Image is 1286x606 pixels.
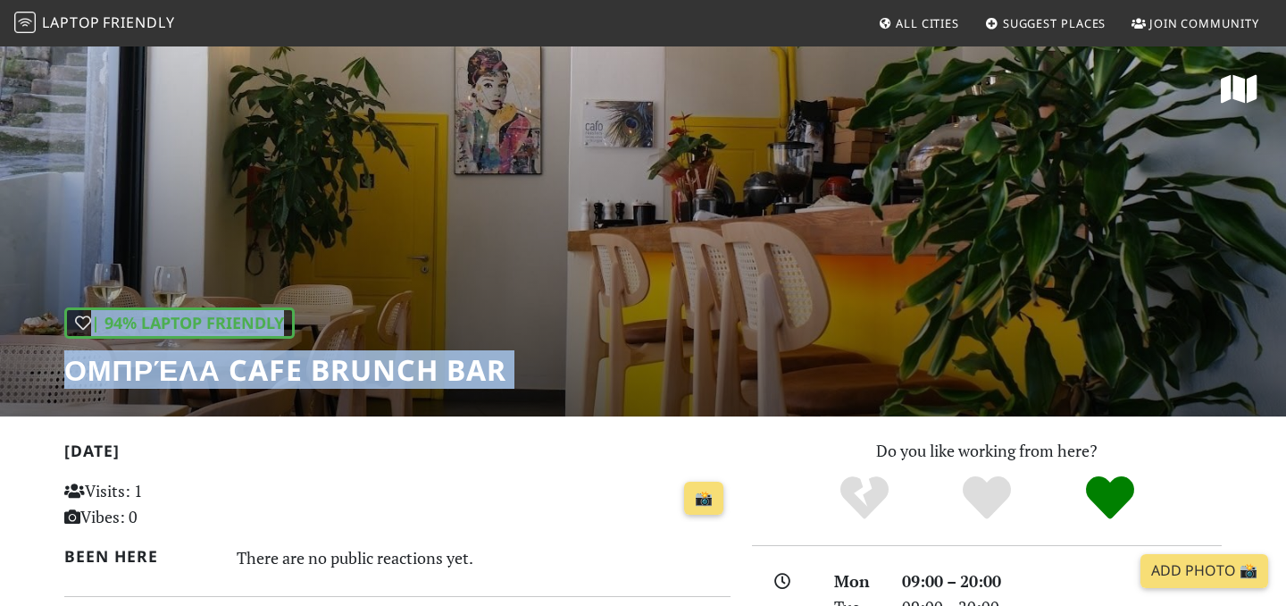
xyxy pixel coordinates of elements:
span: Laptop [42,13,100,32]
div: Definitely! [1048,474,1172,523]
a: LaptopFriendly LaptopFriendly [14,8,175,39]
span: Suggest Places [1003,15,1106,31]
span: Join Community [1149,15,1259,31]
h1: Ομπρέλα Cafe Brunch Bar [64,353,506,387]
div: There are no public reactions yet. [237,543,731,572]
h2: Been here [64,547,215,566]
div: Mon [823,568,891,594]
h2: [DATE] [64,442,731,467]
p: Do you like working from here? [752,438,1222,464]
span: Friendly [103,13,174,32]
div: | 94% Laptop Friendly [64,307,295,339]
a: Suggest Places [978,7,1114,39]
div: No [803,474,926,523]
p: Visits: 1 Vibes: 0 [64,478,272,530]
div: Yes [925,474,1048,523]
span: All Cities [896,15,959,31]
a: All Cities [871,7,966,39]
img: LaptopFriendly [14,12,36,33]
a: Join Community [1124,7,1266,39]
a: 📸 [684,482,723,516]
div: 09:00 – 20:00 [891,568,1232,594]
